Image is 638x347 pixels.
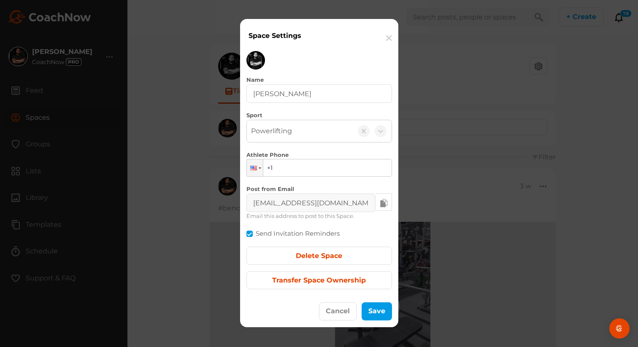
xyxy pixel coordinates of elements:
[609,318,630,339] div: Open Intercom Messenger
[319,302,357,320] button: Cancel
[246,51,265,70] img: square_20ecf15f281e568431f46ca33c47b70e.jpg
[246,185,392,194] label: Post from Email
[256,229,340,239] label: Send Invitation Reminders
[251,126,292,136] div: Powerlifting
[246,151,392,159] label: Athlete Phone
[246,76,392,84] label: Name
[362,302,392,320] button: Save
[253,251,385,261] div: Delete Space
[240,19,398,45] div: Space Settings
[246,271,392,289] button: Transfer Space Ownership
[246,212,392,221] div: Email this address to post to this Space.
[253,275,385,285] div: Transfer Space Ownership
[246,159,392,177] input: 1 (702) 123-4567
[247,159,263,176] div: United States: + 1
[246,247,392,265] button: Delete Space
[246,111,392,120] label: Sport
